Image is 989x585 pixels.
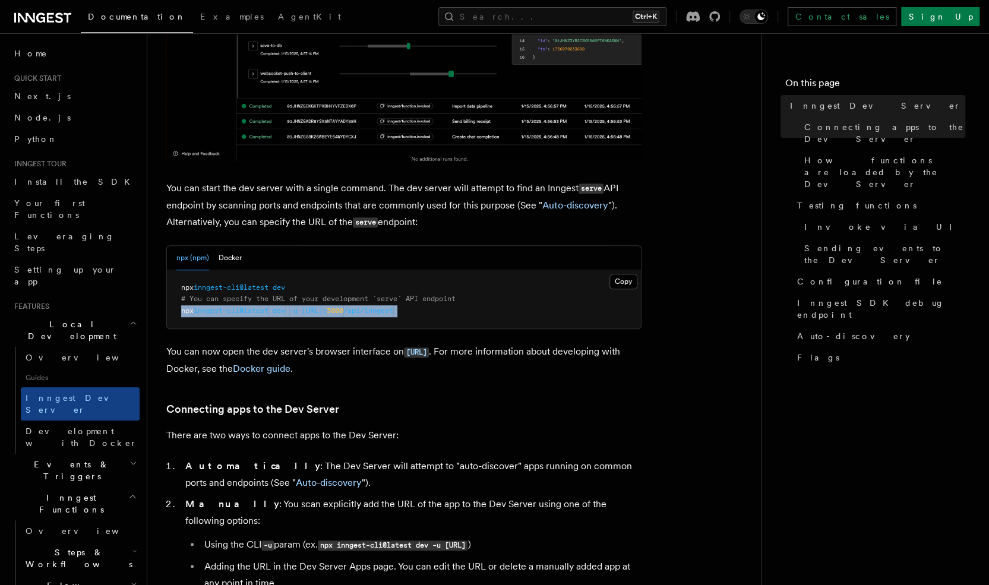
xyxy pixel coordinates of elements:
[542,200,608,211] a: Auto-discovery
[797,352,839,363] span: Flags
[21,420,140,454] a: Development with Docker
[804,121,965,145] span: Connecting apps to the Dev Server
[14,177,137,186] span: Install the SDK
[10,259,140,292] a: Setting up your app
[800,238,965,271] a: Sending events to the Dev Server
[261,540,274,551] code: -u
[14,134,58,144] span: Python
[81,4,193,33] a: Documentation
[404,346,429,357] a: [URL]
[219,246,242,270] button: Docker
[901,7,979,26] a: Sign Up
[21,368,140,387] span: Guides
[21,347,140,368] a: Overview
[14,48,48,59] span: Home
[10,171,140,192] a: Install the SDK
[788,7,896,26] a: Contact sales
[797,200,917,211] span: Testing functions
[10,226,140,259] a: Leveraging Steps
[181,283,194,292] span: npx
[10,492,128,516] span: Inngest Functions
[633,11,659,23] kbd: Ctrl+K
[289,306,298,315] span: -u
[800,150,965,195] a: How functions are loaded by the Dev Server
[10,86,140,107] a: Next.js
[10,74,61,83] span: Quick start
[278,12,341,21] span: AgentKit
[785,76,965,95] h4: On this page
[166,427,642,444] p: There are two ways to connect apps to the Dev Server:
[792,347,965,368] a: Flags
[797,330,910,342] span: Auto-discovery
[26,526,148,536] span: Overview
[785,95,965,116] a: Inngest Dev Server
[194,306,268,315] span: inngest-cli@latest
[10,487,140,520] button: Inngest Functions
[193,4,271,32] a: Examples
[327,306,343,315] span: 3000
[797,297,965,321] span: Inngest SDK debug endpoint
[233,363,290,374] a: Docker guide
[790,100,961,112] span: Inngest Dev Server
[792,271,965,292] a: Configuration file
[273,283,285,292] span: dev
[10,159,67,169] span: Inngest tour
[302,306,327,315] span: [URL]:
[438,7,666,26] button: Search...Ctrl+K
[166,401,339,418] a: Connecting apps to the Dev Server
[185,460,320,472] strong: Automatically
[14,91,71,101] span: Next.js
[200,12,264,21] span: Examples
[166,180,642,231] p: You can start the dev server with a single command. The dev server will attempt to find an Innges...
[10,314,140,347] button: Local Development
[10,128,140,150] a: Python
[21,542,140,575] button: Steps & Workflows
[343,306,393,315] span: /api/inngest
[792,325,965,347] a: Auto-discovery
[10,458,129,482] span: Events & Triggers
[10,43,140,64] a: Home
[181,295,456,303] span: # You can specify the URL of your development `serve` API endpoint
[10,318,129,342] span: Local Development
[792,292,965,325] a: Inngest SDK debug endpoint
[181,306,194,315] span: npx
[273,306,285,315] span: dev
[318,540,467,551] code: npx inngest-cli@latest dev -u [URL]
[797,276,943,287] span: Configuration file
[14,232,115,253] span: Leveraging Steps
[26,426,137,448] span: Development with Docker
[194,283,268,292] span: inngest-cli@latest
[88,12,186,21] span: Documentation
[10,454,140,487] button: Events & Triggers
[10,192,140,226] a: Your first Functions
[579,184,603,194] code: serve
[740,10,768,24] button: Toggle dark mode
[26,393,127,415] span: Inngest Dev Server
[182,458,642,491] li: : The Dev Server will attempt to "auto-discover" apps running on common ports and endpoints (See ...
[10,302,49,311] span: Features
[185,498,279,510] strong: Manually
[271,4,348,32] a: AgentKit
[14,113,71,122] span: Node.js
[14,198,85,220] span: Your first Functions
[14,265,116,286] span: Setting up your app
[166,343,642,377] p: You can now open the dev server's browser interface on . For more information about developing wi...
[804,242,965,266] span: Sending events to the Dev Server
[176,246,209,270] button: npx (npm)
[804,154,965,190] span: How functions are loaded by the Dev Server
[10,347,140,454] div: Local Development
[800,216,965,238] a: Invoke via UI
[26,353,148,362] span: Overview
[21,546,132,570] span: Steps & Workflows
[353,217,378,227] code: serve
[404,347,429,358] code: [URL]
[800,116,965,150] a: Connecting apps to the Dev Server
[21,387,140,420] a: Inngest Dev Server
[804,221,962,233] span: Invoke via UI
[609,274,637,289] button: Copy
[21,520,140,542] a: Overview
[792,195,965,216] a: Testing functions
[201,536,642,554] li: Using the CLI param (ex. )
[10,107,140,128] a: Node.js
[296,477,362,488] a: Auto-discovery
